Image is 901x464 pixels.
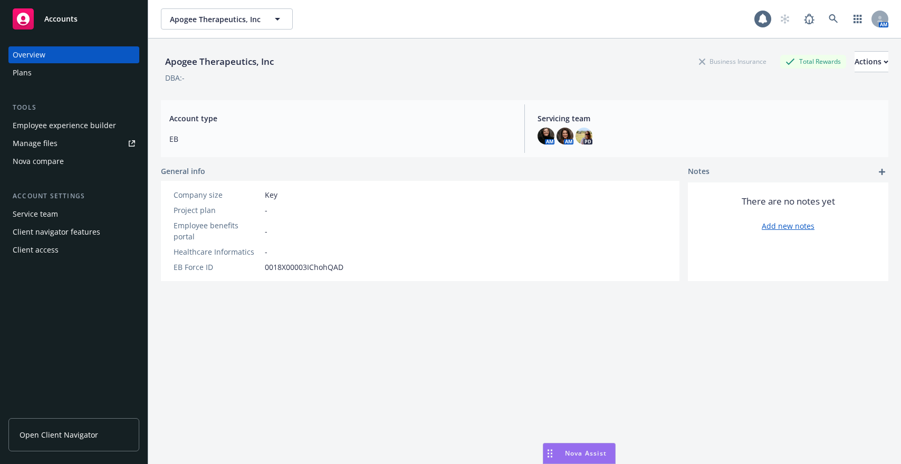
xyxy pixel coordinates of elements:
[8,191,139,201] div: Account settings
[8,224,139,240] a: Client navigator features
[780,55,846,68] div: Total Rewards
[170,14,261,25] span: Apogee Therapeutics, Inc
[538,128,554,144] img: photo
[174,189,261,200] div: Company size
[13,46,45,63] div: Overview
[44,15,78,23] span: Accounts
[13,153,64,170] div: Nova compare
[8,153,139,170] a: Nova compare
[265,246,267,257] span: -
[265,262,343,273] span: 0018X00003IChohQAD
[565,449,607,458] span: Nova Assist
[876,166,888,178] a: add
[823,8,844,30] a: Search
[847,8,868,30] a: Switch app
[688,166,710,178] span: Notes
[174,220,261,242] div: Employee benefits portal
[265,226,267,237] span: -
[161,55,278,69] div: Apogee Therapeutics, Inc
[557,128,573,144] img: photo
[576,128,592,144] img: photo
[169,133,512,144] span: EB
[8,135,139,152] a: Manage files
[161,8,293,30] button: Apogee Therapeutics, Inc
[538,113,880,124] span: Servicing team
[742,195,835,208] span: There are no notes yet
[8,117,139,134] a: Employee experience builder
[174,246,261,257] div: Healthcare Informatics
[8,241,139,258] a: Client access
[855,51,888,72] button: Actions
[13,117,116,134] div: Employee experience builder
[8,64,139,81] a: Plans
[543,443,557,463] div: Drag to move
[265,205,267,216] span: -
[855,52,888,72] div: Actions
[169,113,512,124] span: Account type
[13,64,32,81] div: Plans
[13,135,57,152] div: Manage files
[8,4,139,34] a: Accounts
[174,205,261,216] div: Project plan
[13,241,59,258] div: Client access
[799,8,820,30] a: Report a Bug
[161,166,205,177] span: General info
[13,206,58,223] div: Service team
[20,429,98,440] span: Open Client Navigator
[165,72,185,83] div: DBA: -
[265,189,277,200] span: Key
[8,102,139,113] div: Tools
[762,220,814,231] a: Add new notes
[8,46,139,63] a: Overview
[543,443,616,464] button: Nova Assist
[774,8,795,30] a: Start snowing
[8,206,139,223] a: Service team
[13,224,100,240] div: Client navigator features
[694,55,772,68] div: Business Insurance
[174,262,261,273] div: EB Force ID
